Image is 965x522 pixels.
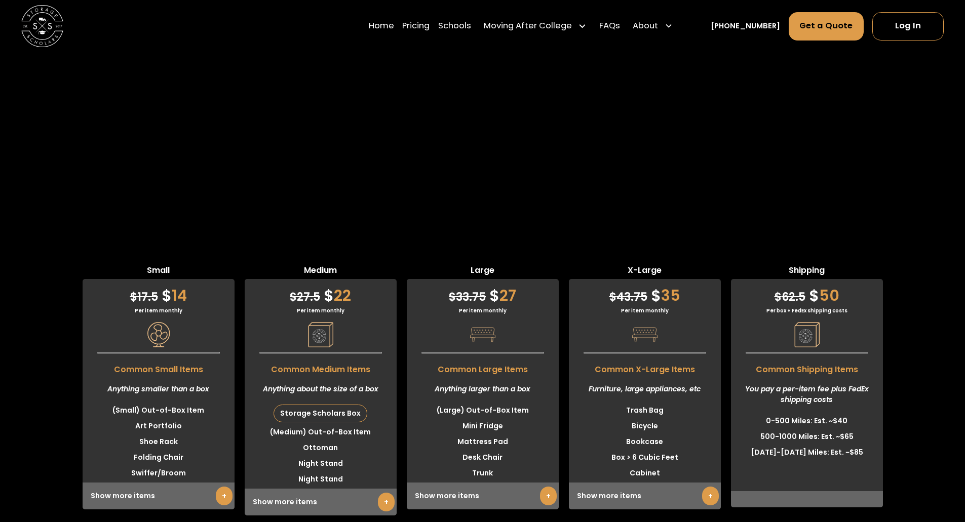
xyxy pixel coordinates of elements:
[83,483,235,509] div: Show more items
[245,424,397,440] li: (Medium) Out-of-Box Item
[290,289,297,305] span: $
[21,5,63,47] img: Storage Scholars main logo
[130,289,158,305] span: 17.5
[569,279,721,307] div: 35
[731,413,883,429] li: 0-500 Miles: Est. ~$40
[83,403,235,418] li: (Small) Out-of-Box Item
[569,358,721,376] span: Common X-Large Items
[407,418,559,434] li: Mini Fridge
[731,358,883,376] span: Common Shipping Items
[407,358,559,376] span: Common Large Items
[290,289,320,305] span: 27.5
[274,405,367,422] div: Storage Scholars Box
[308,322,333,347] img: Pricing Category Icon
[569,450,721,465] li: Box > 6 Cubic Feet
[378,493,395,511] a: +
[83,376,235,403] div: Anything smaller than a box
[569,434,721,450] li: Bookcase
[83,450,235,465] li: Folding Chair
[83,307,235,314] div: Per item monthly
[872,12,944,41] a: Log In
[130,289,137,305] span: $
[484,20,572,33] div: Moving After College
[449,289,486,305] span: 33.75
[731,307,883,314] div: Per box + FedEx shipping costs
[449,289,456,305] span: $
[731,376,883,413] div: You pay a per-item fee plus FedEx shipping costs
[775,289,805,305] span: 62.5
[369,12,394,41] a: Home
[731,264,883,279] span: Shipping
[83,264,235,279] span: Small
[609,289,616,305] span: $
[569,465,721,481] li: Cabinet
[245,456,397,471] li: Night Stand
[83,418,235,434] li: Art Portfolio
[569,264,721,279] span: X-Large
[540,487,557,505] a: +
[789,12,864,41] a: Get a Quote
[711,21,780,32] a: [PHONE_NUMBER]
[569,418,721,434] li: Bicycle
[407,403,559,418] li: (Large) Out-of-Box Item
[245,307,397,314] div: Per item monthly
[146,322,171,347] img: Pricing Category Icon
[651,285,661,306] span: $
[245,279,397,307] div: 22
[794,322,820,347] img: Pricing Category Icon
[245,440,397,456] li: Ottoman
[569,376,721,403] div: Furniture, large appliances, etc
[83,465,235,481] li: Swiffer/Broom
[162,285,172,306] span: $
[407,376,559,403] div: Anything larger than a box
[731,445,883,460] li: [DATE]-[DATE] Miles: Est. ~$85
[245,358,397,376] span: Common Medium Items
[809,285,819,306] span: $
[633,20,658,33] div: About
[324,285,334,306] span: $
[731,279,883,307] div: 50
[245,376,397,403] div: Anything about the size of a box
[438,12,471,41] a: Schools
[216,487,233,505] a: +
[407,264,559,279] span: Large
[569,403,721,418] li: Trash Bag
[407,434,559,450] li: Mattress Pad
[480,12,591,41] div: Moving After College
[407,279,559,307] div: 27
[731,429,883,445] li: 500-1000 Miles: Est. ~$65
[599,12,620,41] a: FAQs
[775,289,782,305] span: $
[629,12,677,41] div: About
[245,264,397,279] span: Medium
[489,285,499,306] span: $
[402,12,430,41] a: Pricing
[83,434,235,450] li: Shoe Rack
[407,483,559,509] div: Show more items
[83,279,235,307] div: 14
[702,487,719,505] a: +
[83,358,235,376] span: Common Small Items
[407,450,559,465] li: Desk Chair
[407,465,559,481] li: Trunk
[470,322,495,347] img: Pricing Category Icon
[569,307,721,314] div: Per item monthly
[245,471,397,487] li: Night Stand
[609,289,647,305] span: 43.75
[245,489,397,515] div: Show more items
[632,322,658,347] img: Pricing Category Icon
[407,307,559,314] div: Per item monthly
[569,483,721,509] div: Show more items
